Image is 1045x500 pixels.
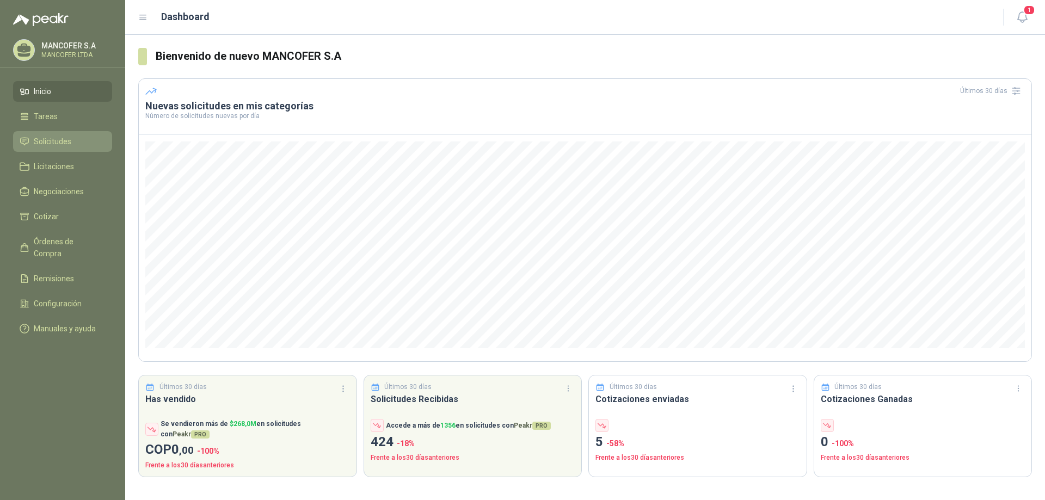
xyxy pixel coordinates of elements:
span: Tareas [34,110,58,122]
p: Últimos 30 días [384,382,432,392]
span: 0 [171,442,194,457]
span: $ 268,0M [230,420,256,428]
span: 1 [1023,5,1035,15]
span: -100 % [832,439,854,448]
a: Remisiones [13,268,112,289]
p: Frente a los 30 días anteriores [371,453,575,463]
p: Frente a los 30 días anteriores [595,453,800,463]
p: 0 [821,432,1025,453]
p: Últimos 30 días [159,382,207,392]
p: Accede a más de en solicitudes con [386,421,551,431]
a: Solicitudes [13,131,112,152]
span: ,00 [179,444,194,456]
h3: Nuevas solicitudes en mis categorías [145,100,1025,113]
span: Licitaciones [34,161,74,172]
p: Se vendieron más de en solicitudes con [161,419,350,440]
div: Últimos 30 días [960,82,1025,100]
span: Configuración [34,298,82,310]
a: Órdenes de Compra [13,231,112,264]
p: COP [145,440,350,460]
span: Órdenes de Compra [34,236,102,260]
a: Licitaciones [13,156,112,177]
h3: Cotizaciones enviadas [595,392,800,406]
p: 424 [371,432,575,453]
h3: Has vendido [145,392,350,406]
span: -18 % [397,439,415,448]
h3: Bienvenido de nuevo MANCOFER S.A [156,48,1032,65]
a: Tareas [13,106,112,127]
img: Logo peakr [13,13,69,26]
span: Solicitudes [34,135,71,147]
h3: Solicitudes Recibidas [371,392,575,406]
span: Cotizar [34,211,59,223]
p: Número de solicitudes nuevas por día [145,113,1025,119]
a: Configuración [13,293,112,314]
p: Últimos 30 días [610,382,657,392]
p: Últimos 30 días [834,382,882,392]
span: Remisiones [34,273,74,285]
span: 1356 [440,422,456,429]
h1: Dashboard [161,9,210,24]
a: Manuales y ayuda [13,318,112,339]
span: -100 % [197,447,219,455]
span: PRO [191,430,210,439]
span: PRO [532,422,551,430]
h3: Cotizaciones Ganadas [821,392,1025,406]
p: Frente a los 30 días anteriores [821,453,1025,463]
span: Negociaciones [34,186,84,197]
span: Inicio [34,85,51,97]
span: Manuales y ayuda [34,323,96,335]
p: 5 [595,432,800,453]
span: Peakr [514,422,551,429]
a: Inicio [13,81,112,102]
span: -58 % [606,439,624,448]
p: MANCOFER S.A [41,42,109,50]
span: Peakr [173,430,210,438]
a: Cotizar [13,206,112,227]
p: MANCOFER LTDA [41,52,109,58]
p: Frente a los 30 días anteriores [145,460,350,471]
a: Negociaciones [13,181,112,202]
button: 1 [1012,8,1032,27]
